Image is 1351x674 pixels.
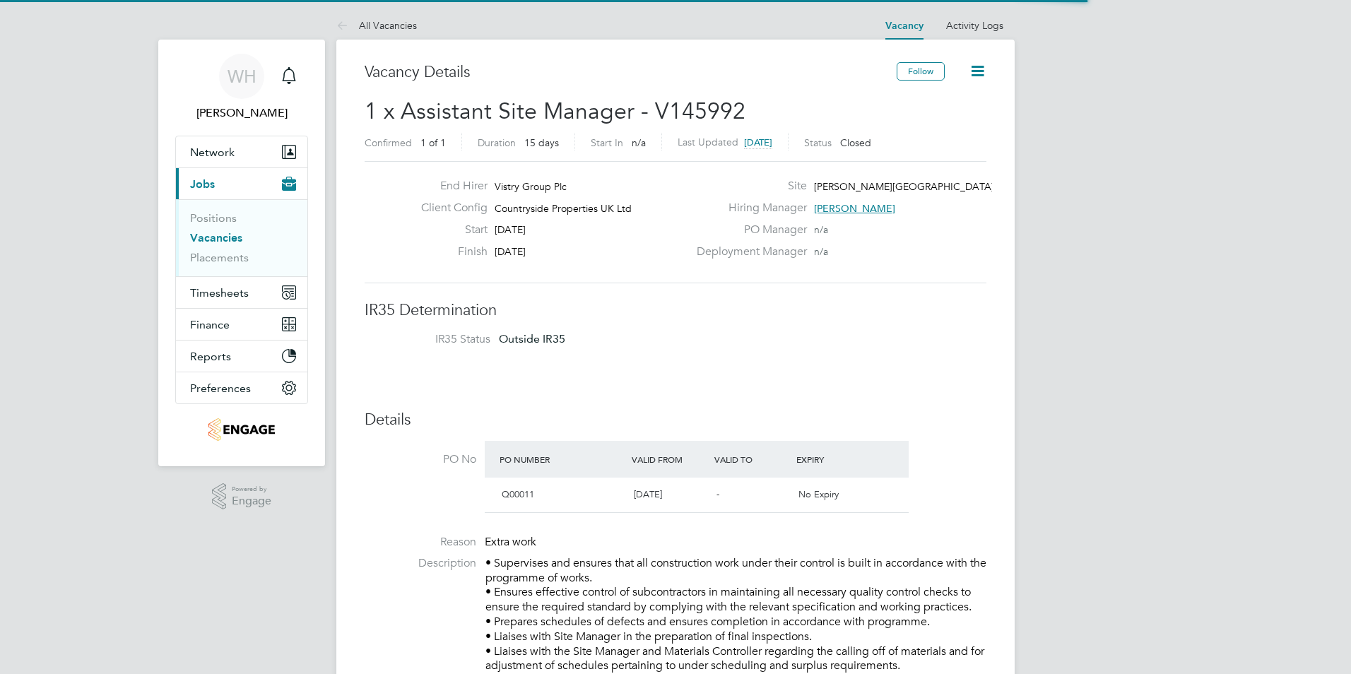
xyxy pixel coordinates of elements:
[190,146,235,159] span: Network
[711,447,794,472] div: Valid To
[190,350,231,363] span: Reports
[190,211,237,225] a: Positions
[793,447,875,472] div: Expiry
[232,483,271,495] span: Powered by
[502,488,534,500] span: Q00011
[688,223,807,237] label: PO Manager
[228,67,256,85] span: WH
[885,20,924,32] a: Vacancy
[410,223,488,237] label: Start
[190,231,242,244] a: Vacancies
[365,136,412,149] label: Confirmed
[688,179,807,194] label: Site
[365,535,476,550] label: Reason
[212,483,272,510] a: Powered byEngage
[946,19,1003,32] a: Activity Logs
[410,244,488,259] label: Finish
[175,105,308,122] span: Will Hiles
[798,488,839,500] span: No Expiry
[176,277,307,308] button: Timesheets
[190,251,249,264] a: Placements
[840,136,871,149] span: Closed
[365,62,897,83] h3: Vacancy Details
[190,177,215,191] span: Jobs
[632,136,646,149] span: n/a
[190,286,249,300] span: Timesheets
[716,488,719,500] span: -
[176,341,307,372] button: Reports
[814,202,895,215] span: [PERSON_NAME]
[678,136,738,148] label: Last Updated
[495,245,526,258] span: [DATE]
[176,168,307,199] button: Jobs
[410,179,488,194] label: End Hirer
[420,136,446,149] span: 1 of 1
[190,382,251,395] span: Preferences
[176,309,307,340] button: Finance
[365,410,986,430] h3: Details
[175,418,308,441] a: Go to home page
[485,535,536,549] span: Extra work
[814,180,1003,193] span: [PERSON_NAME][GEOGRAPHIC_DATA] 8
[379,332,490,347] label: IR35 Status
[688,244,807,259] label: Deployment Manager
[365,300,986,321] h3: IR35 Determination
[744,136,772,148] span: [DATE]
[897,62,945,81] button: Follow
[495,223,526,236] span: [DATE]
[176,199,307,276] div: Jobs
[158,40,325,466] nav: Main navigation
[524,136,559,149] span: 15 days
[814,245,828,258] span: n/a
[814,223,828,236] span: n/a
[336,19,417,32] a: All Vacancies
[499,332,565,345] span: Outside IR35
[410,201,488,215] label: Client Config
[478,136,516,149] label: Duration
[176,136,307,167] button: Network
[190,318,230,331] span: Finance
[232,495,271,507] span: Engage
[634,488,662,500] span: [DATE]
[208,418,274,441] img: knightwood-logo-retina.png
[176,372,307,403] button: Preferences
[688,201,807,215] label: Hiring Manager
[175,54,308,122] a: WH[PERSON_NAME]
[495,180,567,193] span: Vistry Group Plc
[628,447,711,472] div: Valid From
[365,556,476,571] label: Description
[365,97,745,125] span: 1 x Assistant Site Manager - V145992
[365,452,476,467] label: PO No
[495,202,632,215] span: Countryside Properties UK Ltd
[591,136,623,149] label: Start In
[804,136,832,149] label: Status
[496,447,628,472] div: PO Number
